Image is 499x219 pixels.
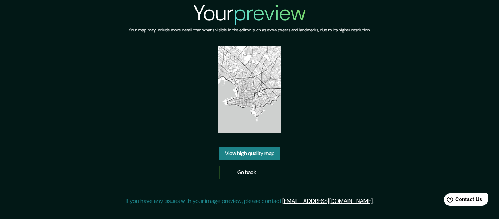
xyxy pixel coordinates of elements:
h6: Your map may include more detail than what's visible in the editor, such as extra streets and lan... [129,26,370,34]
a: Go back [219,166,274,179]
iframe: Help widget launcher [434,190,491,211]
a: [EMAIL_ADDRESS][DOMAIN_NAME] [282,197,373,205]
p: If you have any issues with your image preview, please contact . [126,197,374,205]
a: View high quality map [219,147,280,160]
img: created-map-preview [218,46,281,133]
